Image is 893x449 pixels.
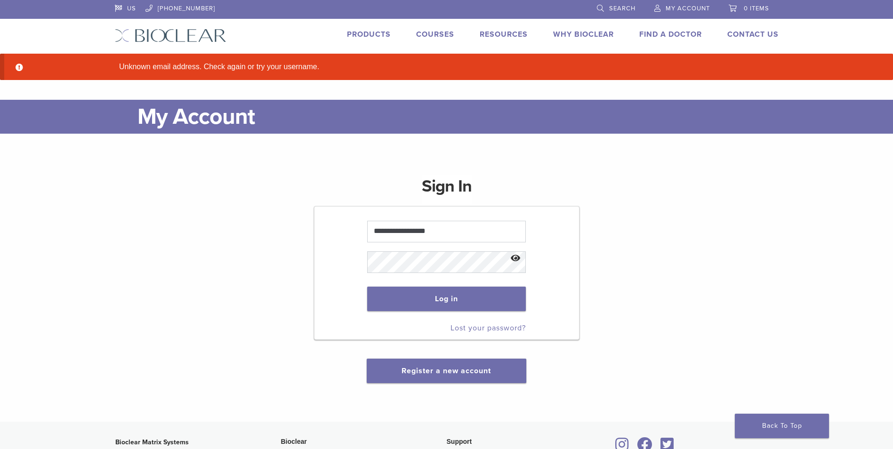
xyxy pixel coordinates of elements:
a: Courses [416,30,454,39]
a: Contact Us [727,30,779,39]
li: Unknown email address. Check again or try your username. [115,61,793,72]
button: Show password [506,247,526,271]
a: Resources [480,30,528,39]
a: Products [347,30,391,39]
a: Register a new account [402,366,491,376]
span: Bioclear [281,438,307,445]
strong: Bioclear Matrix Systems [115,438,189,446]
a: Back To Top [735,414,829,438]
button: Register a new account [367,359,526,383]
img: Bioclear [115,29,226,42]
a: Lost your password? [451,323,526,333]
span: Support [447,438,472,445]
a: Why Bioclear [553,30,614,39]
span: Search [609,5,636,12]
button: Log in [367,287,526,311]
a: Find A Doctor [639,30,702,39]
span: My Account [666,5,710,12]
span: 0 items [744,5,769,12]
h1: My Account [137,100,779,134]
h1: Sign In [422,175,472,205]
